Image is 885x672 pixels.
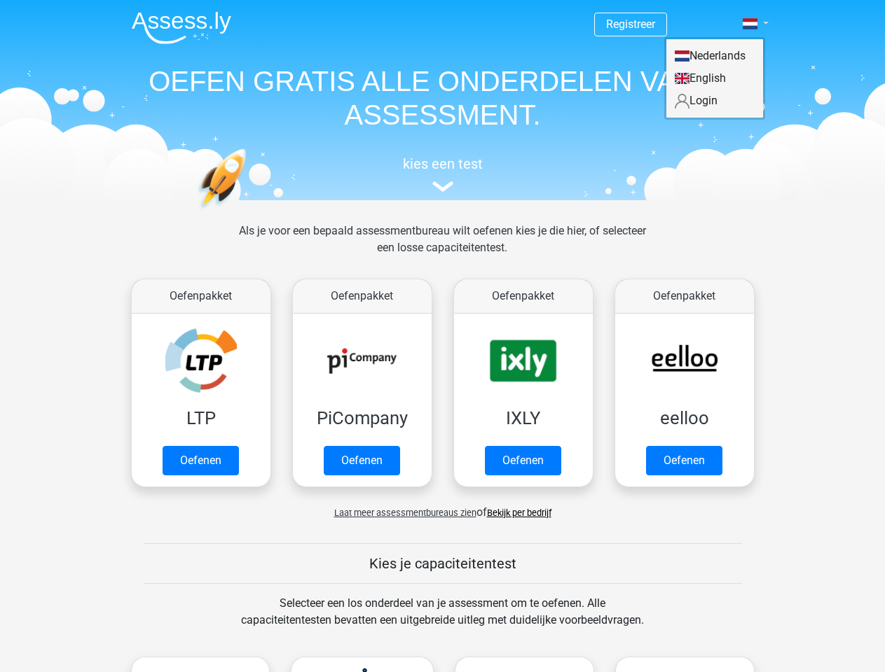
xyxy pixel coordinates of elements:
a: Oefenen [485,446,561,475]
a: Registreer [606,17,655,31]
img: oefenen [198,148,301,275]
div: of [121,493,765,521]
h5: kies een test [121,155,765,172]
span: Laat meer assessmentbureaus zien [334,507,476,518]
a: Bekijk per bedrijf [487,507,551,518]
div: Selecteer een los onderdeel van je assessment om te oefenen. Alle capaciteitentesten bevatten een... [228,595,657,645]
a: Nederlands [666,45,763,67]
h5: Kies je capaciteitentest [144,555,742,572]
a: Oefenen [163,446,239,475]
img: assessment [432,181,453,192]
div: Als je voor een bepaald assessmentbureau wilt oefenen kies je die hier, of selecteer een losse ca... [228,223,657,273]
a: Login [666,90,763,112]
h1: OEFEN GRATIS ALLE ONDERDELEN VAN JE ASSESSMENT. [121,64,765,132]
a: kies een test [121,155,765,192]
a: Oefenen [324,446,400,475]
a: English [666,67,763,90]
a: Oefenen [646,446,722,475]
img: Assessly [132,11,231,44]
